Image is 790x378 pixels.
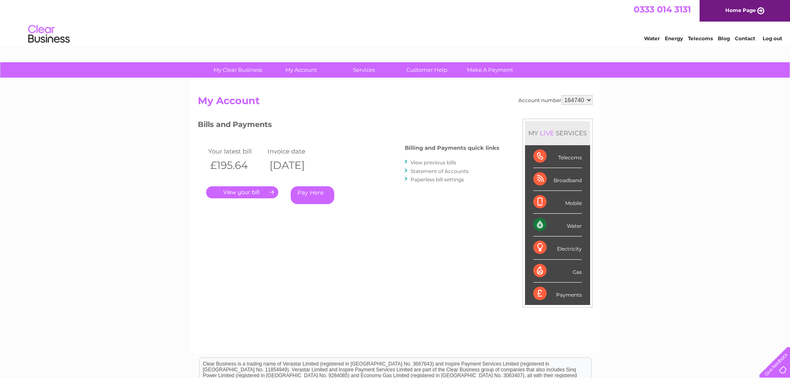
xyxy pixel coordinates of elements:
[206,146,266,157] td: Your latest bill
[405,145,499,151] h4: Billing and Payments quick links
[206,186,278,198] a: .
[718,35,730,41] a: Blog
[411,176,464,183] a: Paperless bill settings
[330,62,398,78] a: Services
[533,237,582,259] div: Electricity
[763,35,782,41] a: Log out
[411,159,456,166] a: View previous bills
[456,62,524,78] a: Make A Payment
[688,35,713,41] a: Telecoms
[204,62,272,78] a: My Clear Business
[533,191,582,214] div: Mobile
[518,95,593,105] div: Account number
[533,214,582,237] div: Water
[393,62,461,78] a: Customer Help
[267,62,335,78] a: My Account
[533,145,582,168] div: Telecoms
[533,283,582,305] div: Payments
[198,95,593,111] h2: My Account
[198,119,499,133] h3: Bills and Payments
[291,186,334,204] a: Pay Here
[634,4,691,15] a: 0333 014 3131
[199,5,591,40] div: Clear Business is a trading name of Verastar Limited (registered in [GEOGRAPHIC_DATA] No. 3667643...
[265,157,325,174] th: [DATE]
[735,35,755,41] a: Contact
[265,146,325,157] td: Invoice date
[644,35,660,41] a: Water
[538,129,556,137] div: LIVE
[206,157,266,174] th: £195.64
[411,168,469,174] a: Statement of Accounts
[525,121,590,145] div: MY SERVICES
[28,22,70,47] img: logo.png
[665,35,683,41] a: Energy
[533,168,582,191] div: Broadband
[533,260,582,283] div: Gas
